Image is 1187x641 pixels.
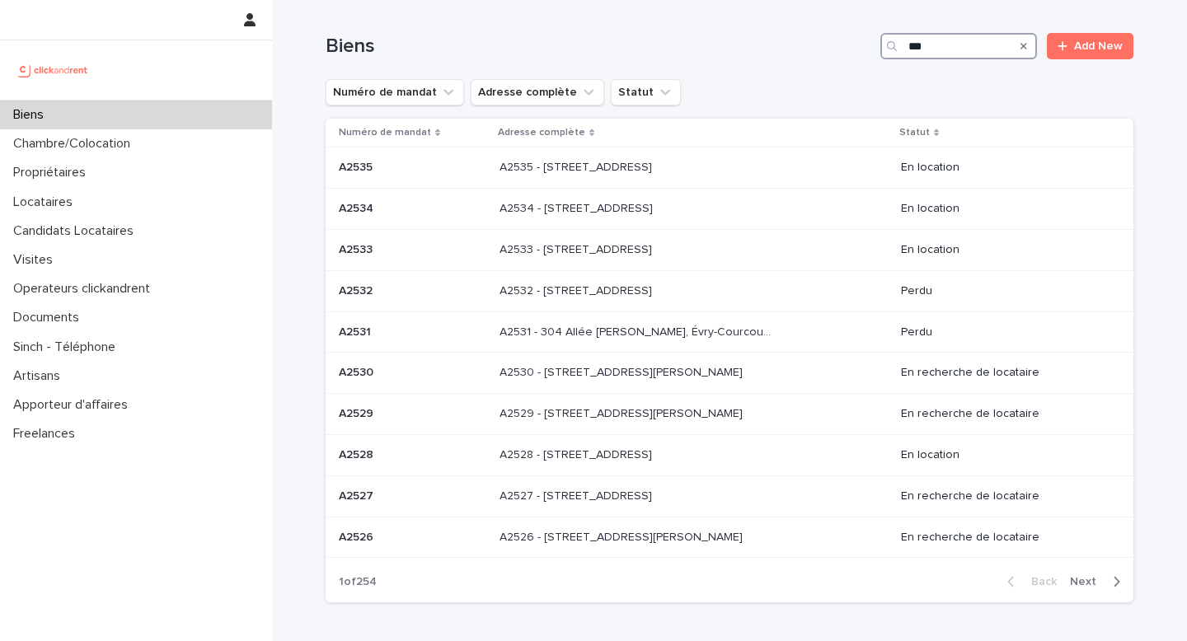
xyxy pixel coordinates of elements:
p: En location [901,161,1107,175]
button: Back [994,574,1063,589]
p: Adresse complète [498,124,585,142]
p: A2531 [339,322,374,339]
p: En recherche de locataire [901,366,1107,380]
span: Add New [1074,40,1123,52]
p: Documents [7,310,92,325]
p: A2528 - [STREET_ADDRESS] [500,445,655,462]
span: Back [1021,576,1057,587]
p: A2530 - [STREET_ADDRESS][PERSON_NAME] [500,363,746,380]
p: Candidats Locataires [7,223,147,239]
p: Propriétaires [7,165,99,180]
p: A2528 [339,445,377,462]
h1: Biens [326,35,874,58]
p: 1 of 254 [326,562,390,602]
p: En recherche de locataire [901,531,1107,545]
p: Locataires [7,194,86,210]
p: En location [901,448,1107,462]
p: A2533 - [STREET_ADDRESS] [500,240,655,257]
p: Visites [7,252,66,268]
tr: A2533A2533 A2533 - [STREET_ADDRESS]A2533 - [STREET_ADDRESS] En location [326,229,1133,270]
input: Search [880,33,1037,59]
p: En recherche de locataire [901,489,1107,503]
tr: A2534A2534 A2534 - [STREET_ADDRESS]A2534 - [STREET_ADDRESS] En location [326,189,1133,230]
button: Statut [611,79,681,105]
p: Freelances [7,426,88,442]
button: Next [1063,574,1133,589]
tr: A2531A2531 A2531 - 304 Allée [PERSON_NAME], Évry-Courcouronnes 91000A2531 - 304 Allée [PERSON_NAM... [326,311,1133,353]
img: UCB0brd3T0yccxBKYDjQ [13,54,93,87]
p: A2534 [339,199,377,216]
tr: A2526A2526 A2526 - [STREET_ADDRESS][PERSON_NAME]A2526 - [STREET_ADDRESS][PERSON_NAME] En recherch... [326,517,1133,558]
tr: A2527A2527 A2527 - [STREET_ADDRESS]A2527 - [STREET_ADDRESS] En recherche de locataire [326,475,1133,517]
p: A2526 - [STREET_ADDRESS][PERSON_NAME] [500,527,746,545]
p: Perdu [901,284,1107,298]
tr: A2530A2530 A2530 - [STREET_ADDRESS][PERSON_NAME]A2530 - [STREET_ADDRESS][PERSON_NAME] En recherch... [326,353,1133,394]
p: En location [901,243,1107,257]
p: Sinch - Téléphone [7,339,129,355]
button: Adresse complète [471,79,604,105]
p: Statut [899,124,930,142]
p: En location [901,202,1107,216]
p: Perdu [901,325,1107,339]
p: Apporteur d'affaires [7,397,141,413]
p: A2531 - 304 Allée Pablo Neruda, Évry-Courcouronnes 91000 [500,322,777,339]
p: Biens [7,107,57,123]
p: A2529 - 14 rue Honoré de Balzac, Garges-lès-Gonesse 95140 [500,404,746,421]
p: A2530 [339,363,377,380]
tr: A2528A2528 A2528 - [STREET_ADDRESS]A2528 - [STREET_ADDRESS] En location [326,434,1133,475]
p: A2526 [339,527,377,545]
span: Next [1070,576,1106,587]
tr: A2529A2529 A2529 - [STREET_ADDRESS][PERSON_NAME]A2529 - [STREET_ADDRESS][PERSON_NAME] En recherch... [326,394,1133,435]
p: A2527 - [STREET_ADDRESS] [500,486,655,503]
p: A2535 - 262 rue du Faubourg Saint-Martin, Paris 75010 [500,157,655,175]
p: A2527 [339,486,377,503]
a: Add New [1047,33,1133,59]
p: A2532 - [STREET_ADDRESS] [500,281,655,298]
button: Numéro de mandat [326,79,464,105]
p: Artisans [7,368,73,384]
p: A2532 [339,281,376,298]
tr: A2532A2532 A2532 - [STREET_ADDRESS]A2532 - [STREET_ADDRESS] Perdu [326,270,1133,311]
p: En recherche de locataire [901,407,1107,421]
p: Chambre/Colocation [7,136,143,152]
p: Numéro de mandat [339,124,431,142]
p: A2534 - 134 Cours Aquitaine, Boulogne-Billancourt 92100 [500,199,656,216]
p: A2529 [339,404,377,421]
p: A2533 [339,240,376,257]
p: A2535 [339,157,376,175]
p: Operateurs clickandrent [7,281,163,297]
tr: A2535A2535 A2535 - [STREET_ADDRESS]A2535 - [STREET_ADDRESS] En location [326,147,1133,189]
